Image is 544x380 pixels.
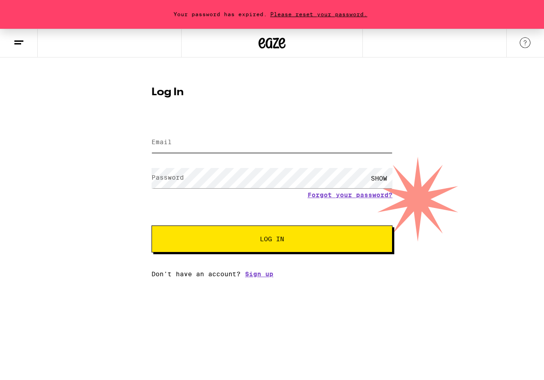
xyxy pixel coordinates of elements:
h1: Log In [152,87,392,98]
button: Log In [152,225,392,252]
a: Sign up [245,270,273,278]
span: Your password has expired. [174,11,267,17]
span: Hi. Need any help? [5,6,65,13]
a: Forgot your password? [308,191,392,199]
label: Password [152,174,184,181]
span: Log In [260,236,284,242]
label: Email [152,138,172,146]
div: Don't have an account? [152,270,392,278]
span: Please reset your password. [267,11,370,17]
input: Email [152,133,392,153]
div: SHOW [366,168,392,188]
